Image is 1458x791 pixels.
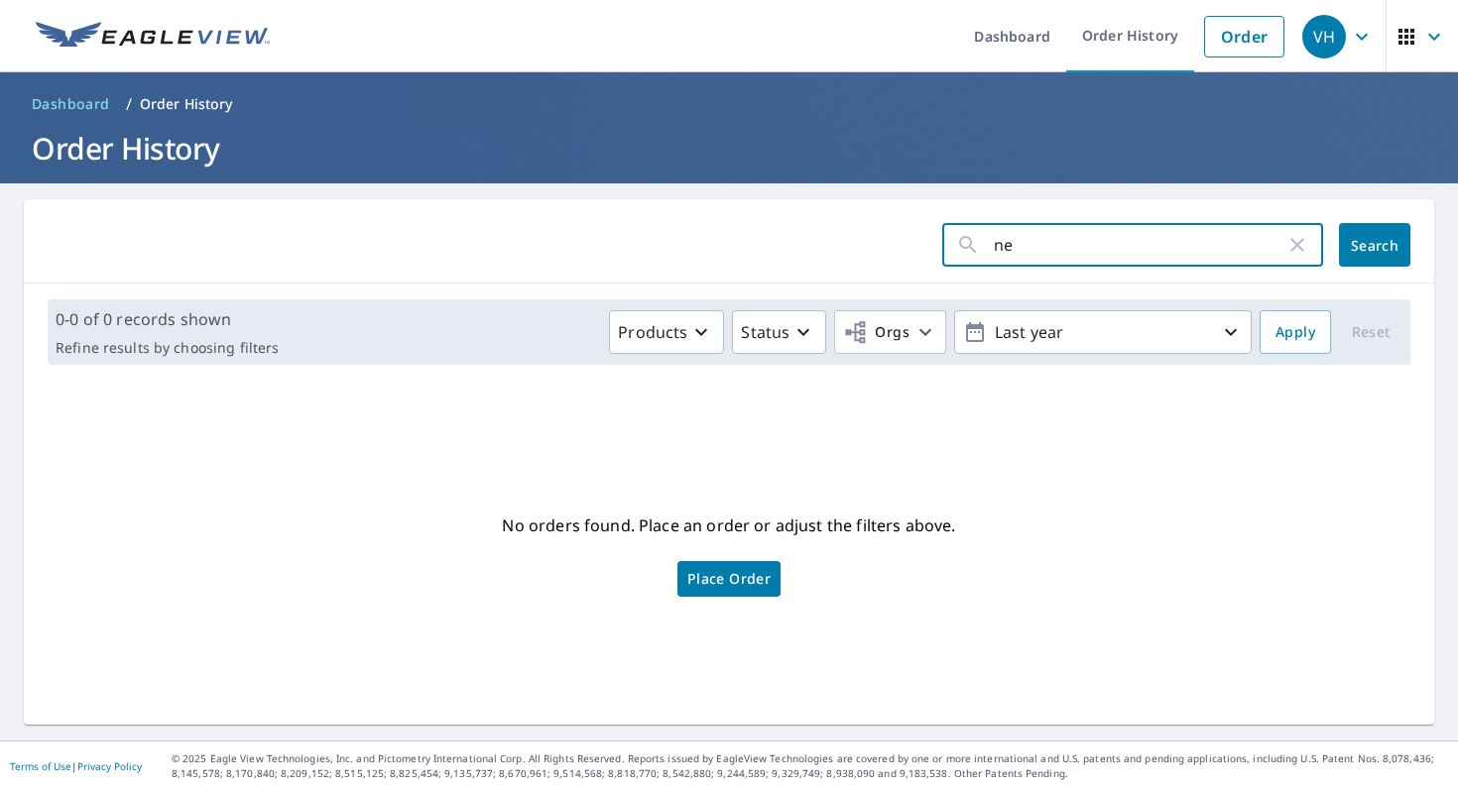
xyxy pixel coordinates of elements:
span: Place Order [687,574,771,584]
li: / [126,92,132,116]
button: Orgs [834,310,946,354]
a: Dashboard [24,88,118,120]
button: Last year [954,310,1252,354]
button: Apply [1260,310,1331,354]
p: Last year [987,315,1219,350]
button: Products [609,310,724,354]
p: No orders found. Place an order or adjust the filters above. [502,509,955,541]
input: Address, Report #, Claim ID, etc. [994,217,1285,273]
nav: breadcrumb [24,88,1434,120]
p: Products [618,320,687,344]
h1: Order History [24,128,1434,169]
p: 0-0 of 0 records shown [56,307,279,331]
span: Dashboard [32,94,110,114]
p: © 2025 Eagle View Technologies, Inc. and Pictometry International Corp. All Rights Reserved. Repo... [172,751,1448,781]
p: Status [741,320,790,344]
span: Orgs [843,320,910,345]
span: Search [1355,236,1395,255]
button: Status [732,310,826,354]
span: Apply [1276,320,1315,345]
a: Place Order [677,561,781,597]
a: Order [1204,16,1284,57]
p: Refine results by choosing filters [56,339,279,357]
button: Search [1339,223,1410,267]
img: EV Logo [36,22,270,52]
a: Privacy Policy [77,759,142,773]
p: | [10,760,142,772]
div: VH [1302,15,1346,58]
p: Order History [140,94,233,114]
a: Terms of Use [10,759,71,773]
